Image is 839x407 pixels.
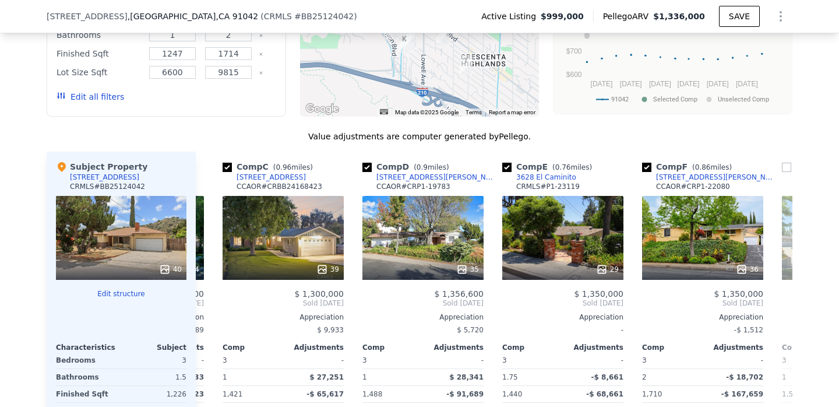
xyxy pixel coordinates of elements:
img: Google [303,101,341,117]
text: [DATE] [736,80,758,88]
span: $ 28,341 [449,373,484,381]
text: [DATE] [620,80,642,88]
span: -$ 91,689 [446,390,484,398]
span: ( miles) [688,163,736,171]
div: 1.75 [502,369,560,385]
a: [STREET_ADDRESS] [223,173,306,182]
div: Comp [642,343,703,352]
span: ( miles) [269,163,318,171]
span: $999,000 [541,10,584,22]
span: -$ 18,702 [726,373,763,381]
span: -$ 167,659 [721,390,763,398]
div: Characteristics [56,343,121,352]
span: [STREET_ADDRESS] [47,10,128,22]
div: CCAOR # CRP1-19783 [376,182,450,191]
div: 40 [159,264,182,275]
text: Selected Comp [653,96,697,103]
div: Bathrooms [57,27,142,43]
div: - [425,352,484,369]
div: 6266 Altura Ave [403,30,415,50]
span: $ 9,933 [317,326,344,334]
span: CRMLS [264,12,292,21]
span: 0.86 [695,163,711,171]
div: 3840 2nd Ave [436,26,449,45]
button: Clear [259,52,263,57]
div: Value adjustments are computer generated by Pellego . [47,131,792,142]
span: $ 1,300,000 [294,289,344,299]
span: # BB25124042 [294,12,354,21]
div: 1,226 [124,386,186,402]
div: 35 [456,264,479,275]
div: Comp D [362,161,454,173]
text: [DATE] [707,80,729,88]
button: Keyboard shortcuts [380,109,388,114]
span: 1,440 [502,390,522,398]
div: Comp C [223,161,318,173]
div: 2 [642,369,700,385]
span: Map data ©2025 Google [395,109,459,115]
span: -$ 68,661 [586,390,623,398]
div: CRMLS # P1-23119 [516,182,580,191]
div: CCAOR # CRP1-22080 [656,182,730,191]
div: Appreciation [362,313,484,322]
span: Pellego ARV [603,10,654,22]
div: 3628 El Caminito [516,173,576,182]
span: ( miles) [548,163,597,171]
span: $ 5,720 [457,326,484,334]
div: [STREET_ADDRESS][PERSON_NAME] [656,173,777,182]
span: 1,710 [642,390,662,398]
div: Finished Sqft [56,386,119,402]
div: Finished Sqft [57,45,142,62]
div: 39 [316,264,339,275]
a: [STREET_ADDRESS][PERSON_NAME] [642,173,777,182]
div: 1.5 [124,369,186,385]
div: 1 [223,369,281,385]
span: 0.76 [555,163,571,171]
text: [DATE] [678,80,700,88]
a: [STREET_ADDRESS][PERSON_NAME] [362,173,498,182]
div: Appreciation [642,313,763,322]
a: Report a map error [489,109,535,115]
div: - [502,322,623,338]
span: 0.9 [417,163,428,171]
span: $1,336,000 [653,12,705,21]
span: 3 [362,356,367,364]
span: 0.96 [276,163,291,171]
div: Adjustments [703,343,763,352]
div: Appreciation [502,313,623,322]
span: $ 1,350,000 [574,289,623,299]
span: Active Listing [481,10,541,22]
text: [DATE] [591,80,613,88]
a: Open this area in Google Maps (opens a new window) [303,101,341,117]
span: 3 [223,356,227,364]
span: Sold [DATE] [502,299,623,308]
div: 1 [362,369,421,385]
button: Clear [259,33,263,38]
div: Adjustments [563,343,623,352]
div: ( ) [260,10,357,22]
div: 3 [124,352,186,369]
text: $700 [566,47,582,55]
text: $600 [566,71,582,79]
span: Sold [DATE] [223,299,344,308]
div: Comp [502,343,563,352]
button: Clear [259,71,263,75]
span: , CA 91042 [216,12,258,21]
div: Bedrooms [56,352,119,369]
div: [STREET_ADDRESS] [70,173,139,182]
button: Edit all filters [57,91,124,103]
div: - [705,352,763,369]
div: - [285,352,344,369]
button: Show Options [769,5,792,28]
span: Sold [DATE] [642,299,763,308]
div: Bathrooms [56,369,119,385]
div: Comp [223,343,283,352]
span: $ 1,350,000 [714,289,763,299]
span: $ 27,251 [309,373,344,381]
div: Subject Property [56,161,147,173]
button: SAVE [719,6,760,27]
span: ( miles) [409,163,453,171]
div: Comp [362,343,423,352]
div: Lot Size Sqft [57,64,142,80]
a: 3628 El Caminito [502,173,576,182]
